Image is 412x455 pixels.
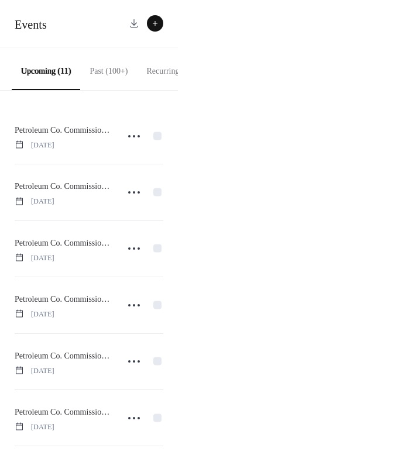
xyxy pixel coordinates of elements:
span: Petroleum Co. Commissioners Meeting 9am [15,124,111,136]
span: [DATE] [15,309,54,319]
span: [DATE] [15,252,54,263]
span: Events [15,18,47,31]
span: Petroleum Co. Commissioners Meeting 9am [15,405,111,418]
button: Recurring (20) [137,47,204,89]
button: Upcoming (11) [12,47,80,90]
a: Petroleum Co. Commissioners Meeting 9am [15,123,111,136]
span: Petroleum Co. Commissioners Meeting 9am [15,180,111,192]
span: [DATE] [15,365,54,375]
span: Petroleum Co. Commissioners Meeting 9am [15,293,111,305]
span: [DATE] [15,140,54,150]
span: Petroleum Co. Commissioners Meeting 9am [15,236,111,249]
span: Petroleum Co. Commissioners Meeting 9am [15,349,111,361]
span: [DATE] [15,421,54,432]
a: Petroleum Co. Commissioners Meeting 9am [15,179,111,192]
a: Petroleum Co. Commissioners Meeting 9am [15,405,111,418]
a: Petroleum Co. Commissioners Meeting 9am [15,292,111,305]
a: Petroleum Co. Commissioners Meeting 9am [15,236,111,249]
span: [DATE] [15,196,54,206]
button: Past (100+) [80,47,137,89]
a: Petroleum Co. Commissioners Meeting 9am [15,349,111,362]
